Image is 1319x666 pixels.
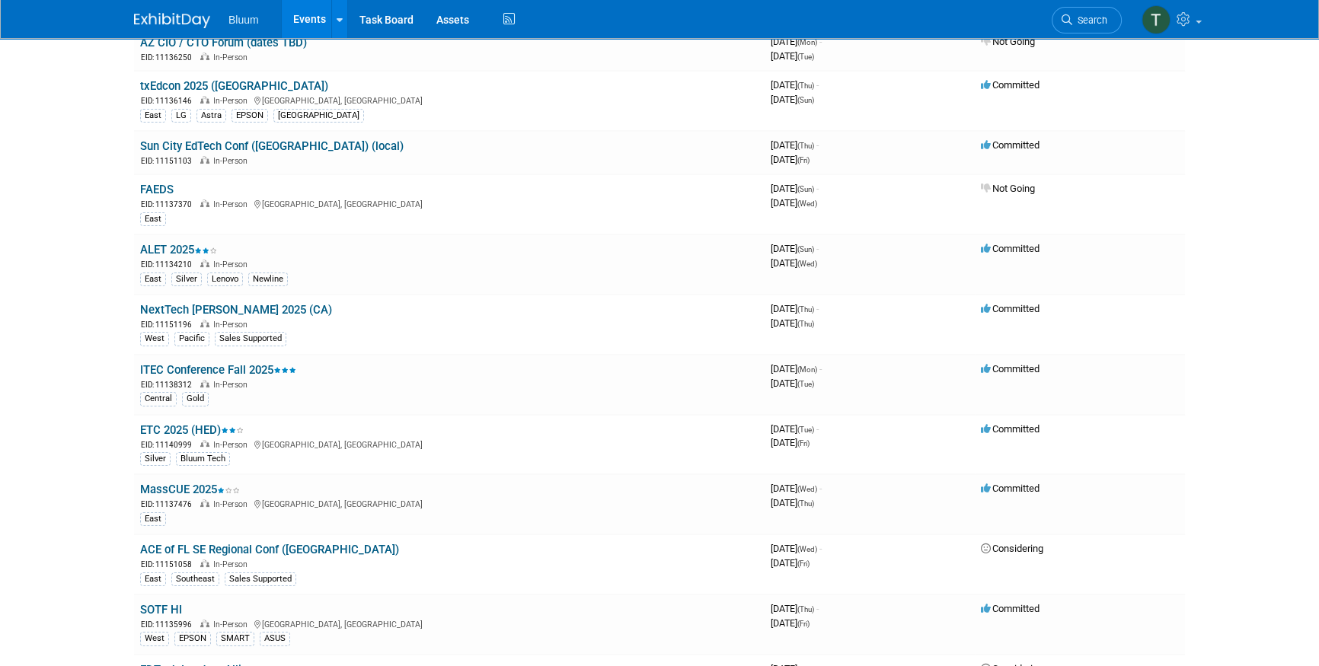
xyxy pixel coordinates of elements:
[141,157,198,165] span: EID: 11151103
[819,483,822,494] span: -
[141,260,198,269] span: EID: 11134210
[141,320,198,329] span: EID: 11151196
[797,305,814,314] span: (Thu)
[797,320,814,328] span: (Thu)
[171,572,219,586] div: Southeast
[140,438,759,451] div: [GEOGRAPHIC_DATA], [GEOGRAPHIC_DATA]
[816,79,819,91] span: -
[771,139,819,151] span: [DATE]
[797,96,814,104] span: (Sun)
[141,200,198,209] span: EID: 11137370
[176,452,230,466] div: Bluum Tech
[140,36,307,49] a: AZ CIO / CTO Forum (dates TBD)
[213,260,252,269] span: In-Person
[182,392,209,406] div: Gold
[797,142,814,150] span: (Thu)
[141,441,198,449] span: EID: 11140999
[1142,5,1170,34] img: Taylor Bradley
[140,392,177,406] div: Central
[141,500,198,508] span: EID: 11137476
[140,497,759,510] div: [GEOGRAPHIC_DATA], [GEOGRAPHIC_DATA]
[981,363,1040,374] span: Committed
[797,38,817,46] span: (Mon)
[771,257,817,269] span: [DATE]
[981,303,1040,314] span: Committed
[215,332,286,346] div: Sales Supported
[200,380,209,387] img: In-Person Event
[141,97,198,105] span: EID: 11136146
[174,632,211,645] div: EPSON
[797,545,817,553] span: (Wed)
[797,260,817,268] span: (Wed)
[771,423,819,435] span: [DATE]
[260,632,290,645] div: ASUS
[200,53,209,60] img: In-Person Event
[273,109,364,123] div: [GEOGRAPHIC_DATA]
[981,483,1040,494] span: Committed
[819,543,822,554] span: -
[200,320,209,327] img: In-Person Event
[140,109,166,123] div: East
[200,440,209,448] img: In-Person Event
[771,543,822,554] span: [DATE]
[174,332,209,346] div: Pacific
[816,243,819,254] span: -
[140,603,182,617] a: SOTF HI
[140,183,174,196] a: FAEDS
[771,36,822,47] span: [DATE]
[771,363,822,374] span: [DATE]
[797,485,817,493] span: (Wed)
[1052,7,1122,33] a: Search
[981,139,1040,151] span: Committed
[134,13,210,28] img: ExhibitDay
[213,156,252,166] span: In-Person
[819,363,822,374] span: -
[981,603,1040,614] span: Committed
[140,139,404,153] a: Sun City EdTech Conf ([GEOGRAPHIC_DATA]) (local)
[981,543,1043,554] span: Considering
[171,109,191,123] div: LG
[140,332,169,346] div: West
[816,183,819,194] span: -
[140,363,296,377] a: ITEC Conference Fall 2025
[771,79,819,91] span: [DATE]
[771,497,814,508] span: [DATE]
[213,199,252,209] span: In-Person
[213,96,252,106] span: In-Person
[140,543,399,556] a: ACE of FL SE Regional Conf ([GEOGRAPHIC_DATA])
[797,380,814,388] span: (Tue)
[981,243,1040,254] span: Committed
[200,620,209,627] img: In-Person Event
[140,272,166,286] div: East
[1072,14,1107,26] span: Search
[141,381,198,389] span: EID: 11138312
[816,139,819,151] span: -
[797,559,810,568] span: (Fri)
[981,79,1040,91] span: Committed
[981,183,1035,194] span: Not Going
[981,36,1035,47] span: Not Going
[771,378,814,389] span: [DATE]
[816,423,819,435] span: -
[797,439,810,448] span: (Fri)
[819,36,822,47] span: -
[141,53,198,62] span: EID: 11136250
[213,440,252,450] span: In-Person
[771,197,817,209] span: [DATE]
[797,81,814,90] span: (Thu)
[816,603,819,614] span: -
[797,245,814,253] span: (Sun)
[200,559,209,567] img: In-Person Event
[232,109,268,123] div: EPSON
[140,243,217,257] a: ALET 2025
[213,53,252,62] span: In-Person
[196,109,226,123] div: Astra
[213,499,252,509] span: In-Person
[797,53,814,61] span: (Tue)
[228,14,259,26] span: Bluum
[771,243,819,254] span: [DATE]
[200,499,209,507] img: In-Person Event
[140,94,759,107] div: [GEOGRAPHIC_DATA], [GEOGRAPHIC_DATA]
[140,572,166,586] div: East
[213,559,252,569] span: In-Person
